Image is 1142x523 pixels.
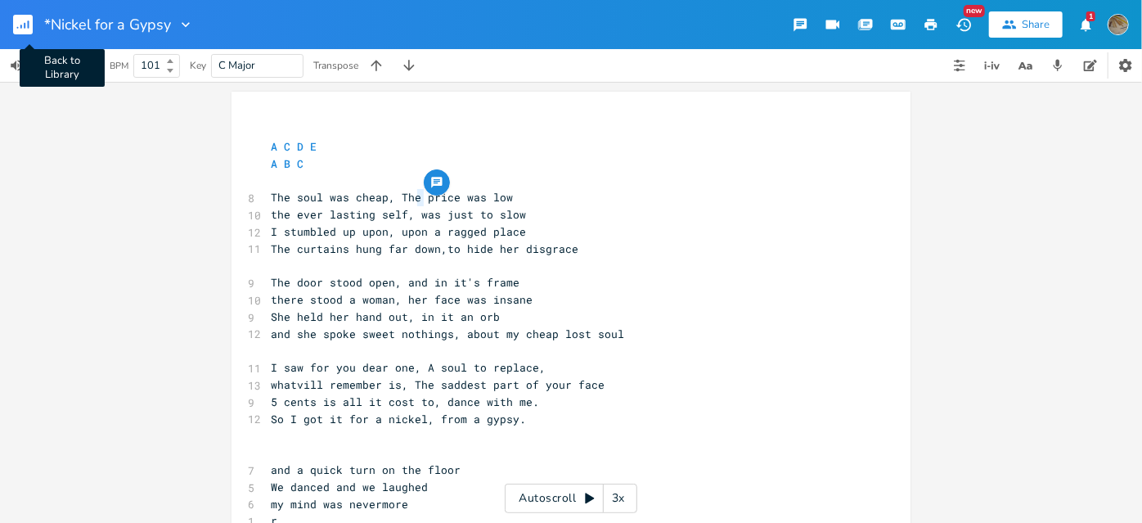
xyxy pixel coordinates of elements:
[271,309,500,324] span: She held her hand out, in it an orb
[284,139,290,154] span: C
[310,139,317,154] span: E
[271,480,428,494] span: We danced and we laughed
[271,207,526,222] span: the ever lasting self, was just to slow
[989,11,1063,38] button: Share
[1069,10,1102,39] button: 1
[190,61,206,70] div: Key
[1086,11,1095,21] div: 1
[271,395,539,409] span: 5 cents is all it cost to, dance with me.
[110,61,128,70] div: BPM
[271,497,408,512] span: my mind was nevermore
[271,241,578,256] span: The curtains hung far down,to hide her disgrace
[271,156,277,171] span: A
[313,61,358,70] div: Transpose
[604,484,633,513] div: 3x
[271,377,605,392] span: whatvill remember is, The saddest part of your face
[964,5,985,17] div: New
[271,224,526,239] span: I stumbled up upon, upon a ragged place
[271,412,526,426] span: So I got it for a nickel, from a gypsy.
[44,17,171,32] span: *Nickel for a Gypsy
[1022,17,1050,32] div: Share
[505,484,637,513] div: Autoscroll
[271,190,513,205] span: The soul was cheap, The price was low
[13,5,46,44] button: Back to Library
[1108,14,1129,35] img: dustindegase
[218,58,255,73] span: C Major
[284,156,290,171] span: B
[271,462,461,477] span: and a quick turn on the floor
[271,360,546,375] span: I saw for you dear one, A soul to replace,
[271,275,519,290] span: The door stood open, and in it's frame
[297,156,303,171] span: C
[271,139,277,154] span: A
[271,292,533,307] span: there stood a woman, her face was insane
[271,327,624,341] span: and she spoke sweet nothings, about my cheap lost soul
[297,139,303,154] span: D
[947,10,980,39] button: New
